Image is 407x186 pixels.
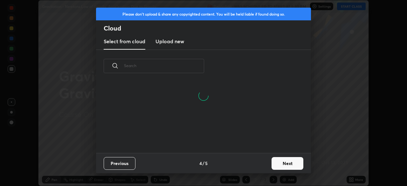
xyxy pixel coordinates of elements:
button: Next [272,157,303,170]
h3: Upload new [155,38,184,45]
h4: 5 [205,160,208,167]
h4: / [203,160,204,167]
input: Search [124,52,204,79]
button: Previous [104,157,135,170]
div: Please don't upload & share any copyrighted content. You will be held liable if found doing so. [96,8,311,20]
h4: 4 [199,160,202,167]
h3: Select from cloud [104,38,145,45]
h2: Cloud [104,24,311,32]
